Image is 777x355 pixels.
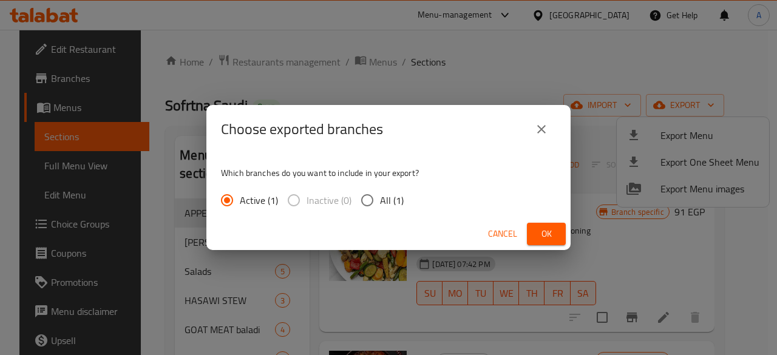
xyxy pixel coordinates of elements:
[527,115,556,144] button: close
[527,223,566,245] button: Ok
[240,193,278,208] span: Active (1)
[488,226,517,242] span: Cancel
[537,226,556,242] span: Ok
[221,167,556,179] p: Which branches do you want to include in your export?
[380,193,404,208] span: All (1)
[221,120,383,139] h2: Choose exported branches
[483,223,522,245] button: Cancel
[307,193,351,208] span: Inactive (0)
